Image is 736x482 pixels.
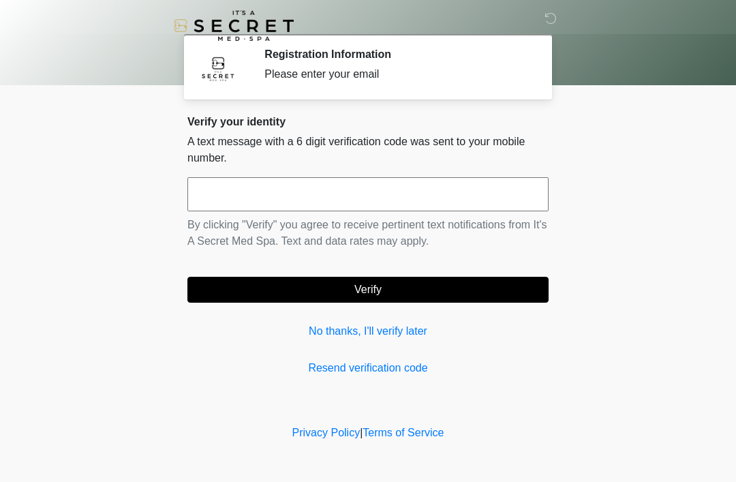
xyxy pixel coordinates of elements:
[174,10,294,41] img: It's A Secret Med Spa Logo
[198,48,239,89] img: Agent Avatar
[187,217,549,250] p: By clicking "Verify" you agree to receive pertinent text notifications from It's A Secret Med Spa...
[292,427,361,438] a: Privacy Policy
[187,323,549,340] a: No thanks, I'll verify later
[187,115,549,128] h2: Verify your identity
[264,48,528,61] h2: Registration Information
[360,427,363,438] a: |
[264,66,528,82] div: Please enter your email
[187,360,549,376] a: Resend verification code
[187,134,549,166] p: A text message with a 6 digit verification code was sent to your mobile number.
[363,427,444,438] a: Terms of Service
[187,277,549,303] button: Verify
